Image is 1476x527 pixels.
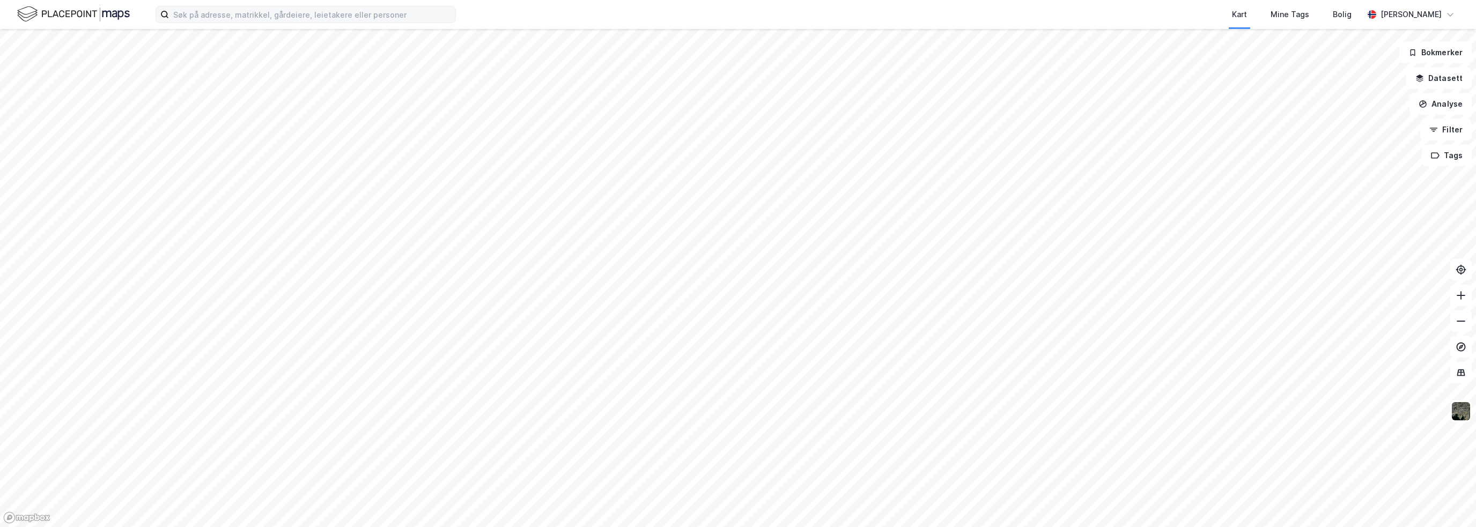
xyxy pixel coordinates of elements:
[1271,8,1309,21] div: Mine Tags
[1381,8,1442,21] div: [PERSON_NAME]
[169,6,455,23] input: Søk på adresse, matrikkel, gårdeiere, leietakere eller personer
[1333,8,1352,21] div: Bolig
[1232,8,1247,21] div: Kart
[1422,476,1476,527] iframe: Chat Widget
[17,5,130,24] img: logo.f888ab2527a4732fd821a326f86c7f29.svg
[1422,476,1476,527] div: Kontrollprogram for chat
